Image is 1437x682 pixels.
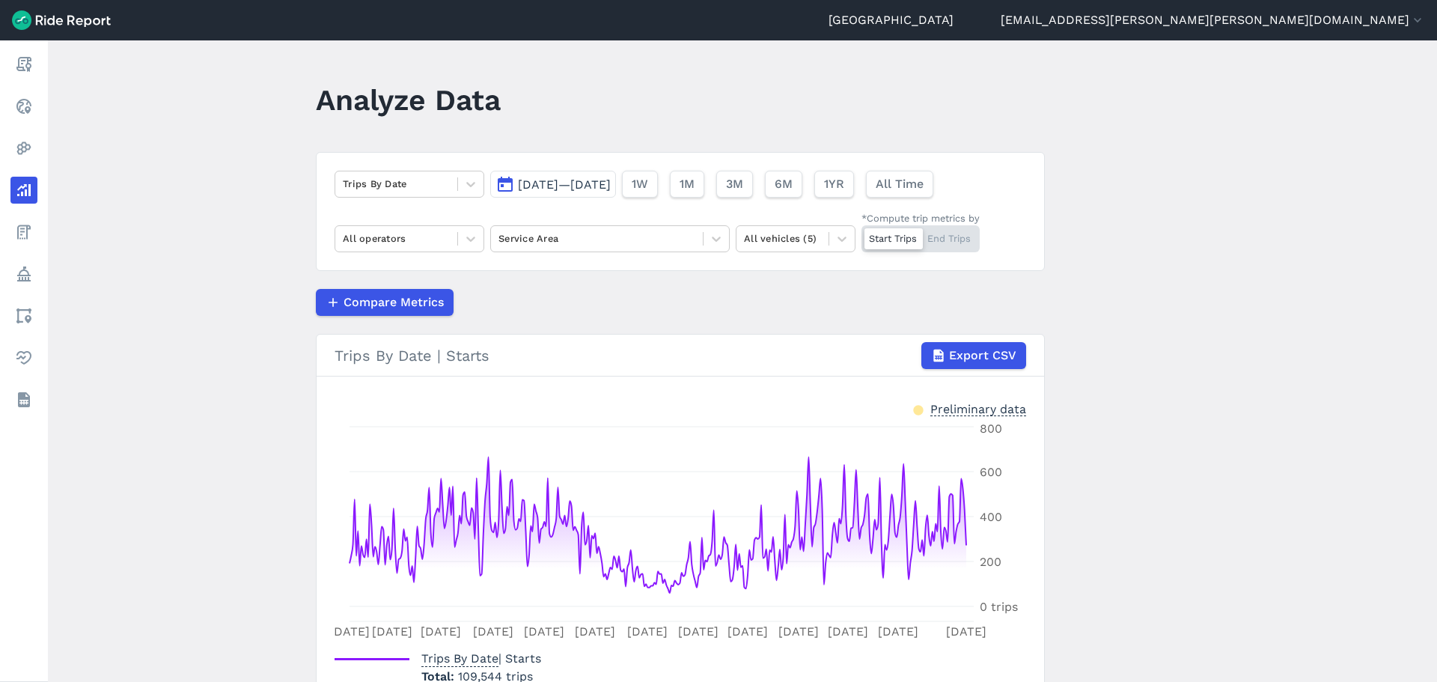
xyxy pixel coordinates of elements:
[421,624,461,639] tspan: [DATE]
[678,624,718,639] tspan: [DATE]
[316,79,501,121] h1: Analyze Data
[1001,11,1425,29] button: [EMAIL_ADDRESS][PERSON_NAME][PERSON_NAME][DOMAIN_NAME]
[421,647,498,667] span: Trips By Date
[726,175,743,193] span: 3M
[670,171,704,198] button: 1M
[814,171,854,198] button: 1YR
[575,624,615,639] tspan: [DATE]
[765,171,802,198] button: 6M
[10,344,37,371] a: Health
[775,175,793,193] span: 6M
[335,342,1026,369] div: Trips By Date | Starts
[980,421,1002,436] tspan: 800
[627,624,668,639] tspan: [DATE]
[10,302,37,329] a: Areas
[861,211,980,225] div: *Compute trip metrics by
[921,342,1026,369] button: Export CSV
[727,624,768,639] tspan: [DATE]
[622,171,658,198] button: 1W
[329,624,370,639] tspan: [DATE]
[10,51,37,78] a: Report
[878,624,918,639] tspan: [DATE]
[518,177,611,192] span: [DATE]—[DATE]
[680,175,695,193] span: 1M
[632,175,648,193] span: 1W
[980,510,1002,524] tspan: 400
[10,261,37,287] a: Policy
[824,175,844,193] span: 1YR
[473,624,513,639] tspan: [DATE]
[930,401,1026,416] div: Preliminary data
[490,171,616,198] button: [DATE]—[DATE]
[866,171,933,198] button: All Time
[10,135,37,162] a: Heatmaps
[778,624,819,639] tspan: [DATE]
[946,624,986,639] tspan: [DATE]
[829,11,954,29] a: [GEOGRAPHIC_DATA]
[980,465,1002,479] tspan: 600
[828,624,868,639] tspan: [DATE]
[10,219,37,246] a: Fees
[524,624,564,639] tspan: [DATE]
[716,171,753,198] button: 3M
[316,289,454,316] button: Compare Metrics
[876,175,924,193] span: All Time
[344,293,444,311] span: Compare Metrics
[949,347,1016,365] span: Export CSV
[980,600,1018,614] tspan: 0 trips
[372,624,412,639] tspan: [DATE]
[12,10,111,30] img: Ride Report
[10,386,37,413] a: Datasets
[10,177,37,204] a: Analyze
[980,555,1001,569] tspan: 200
[421,651,541,666] span: | Starts
[10,93,37,120] a: Realtime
